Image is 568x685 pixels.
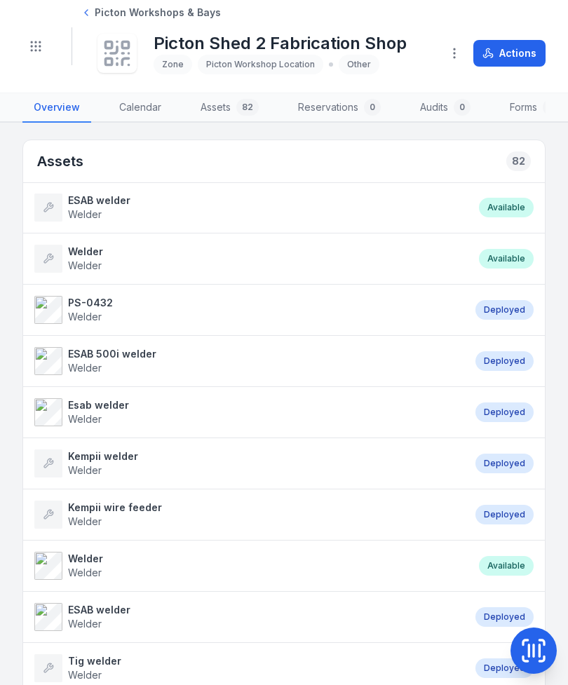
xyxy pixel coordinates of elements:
a: Audits0 [409,93,482,123]
div: Zone [154,55,192,74]
strong: Kempii wire feeder [68,501,162,515]
button: Actions [473,40,546,67]
div: 82 [506,151,531,171]
a: Assets82 [189,93,270,123]
div: Deployed [475,607,534,627]
strong: ESAB 500i welder [68,347,156,361]
div: Other [339,55,379,74]
span: Welder [68,208,102,220]
div: Deployed [475,454,534,473]
span: Picton Workshop Location [206,59,315,69]
div: Available [479,249,534,269]
a: WelderWelder [34,552,465,580]
a: PS-0432Welder [34,296,461,324]
div: Deployed [475,402,534,422]
h2: Assets [37,151,83,171]
strong: ESAB welder [68,194,130,208]
a: ESAB 500i welderWelder [34,347,461,375]
div: Available [479,198,534,217]
strong: Tig welder [68,654,121,668]
a: Esab welderWelder [34,398,461,426]
span: Welder [68,618,102,630]
a: Calendar [108,93,173,123]
span: Welder [68,515,102,527]
div: Deployed [475,505,534,524]
button: Toggle navigation [22,33,49,60]
strong: Kempii welder [68,449,138,463]
strong: PS-0432 [68,296,113,310]
span: Welder [68,464,102,476]
span: Picton Workshops & Bays [95,6,221,20]
a: WelderWelder [34,245,465,273]
strong: Welder [68,245,103,259]
strong: Esab welder [68,398,129,412]
div: Deployed [475,658,534,678]
strong: Welder [68,552,103,566]
span: Welder [68,259,102,271]
span: Welder [68,669,102,681]
span: Welder [68,311,102,323]
a: Overview [22,93,91,123]
a: Tig welderWelder [34,654,461,682]
a: ESAB welderWelder [34,603,461,631]
span: Welder [68,413,102,425]
a: Kempii wire feederWelder [34,501,461,529]
strong: ESAB welder [68,603,130,617]
div: Deployed [475,351,534,371]
a: Reservations0 [287,93,392,123]
div: 0 [543,99,560,116]
div: Deployed [475,300,534,320]
a: Picton Workshops & Bays [81,6,221,20]
h1: Picton Shed 2 Fabrication Shop [154,32,407,55]
div: 82 [236,99,259,116]
span: Welder [68,362,102,374]
span: Welder [68,567,102,578]
div: 0 [364,99,381,116]
a: Kempii welderWelder [34,449,461,477]
a: ESAB welderWelder [34,194,465,222]
div: 0 [454,99,471,116]
div: Available [479,556,534,576]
